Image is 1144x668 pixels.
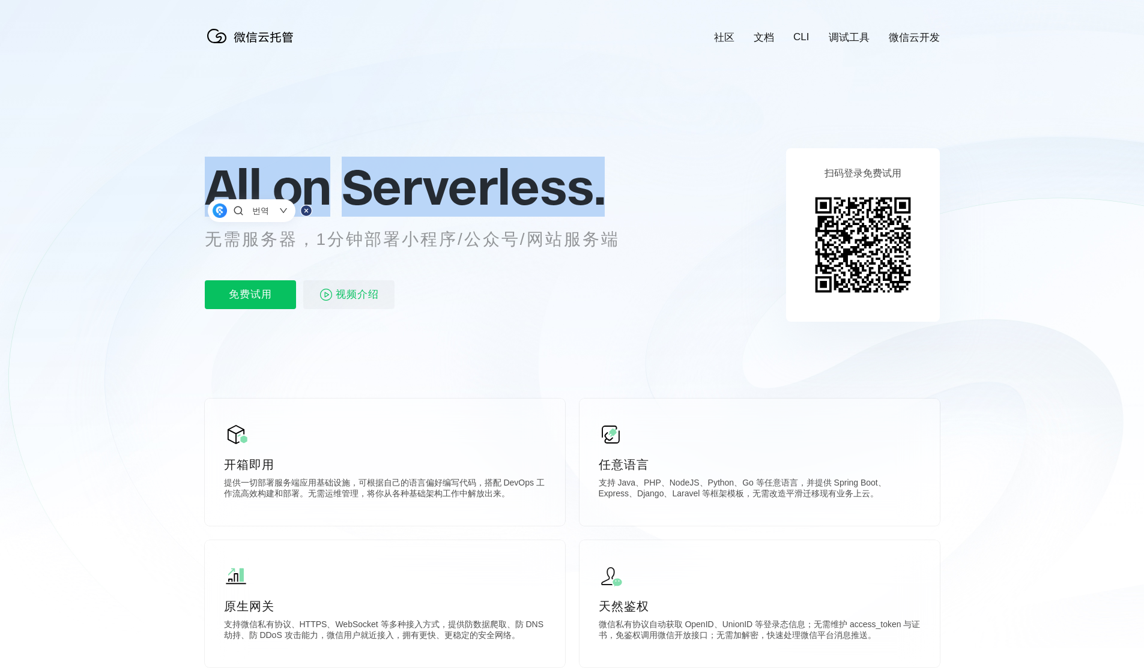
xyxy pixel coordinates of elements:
a: 文档 [754,31,774,44]
p: 无需服务器，1分钟部署小程序/公众号/网站服务端 [205,227,642,251]
p: 提供一切部署服务端应用基础设施，可根据自己的语言偏好编写代码，搭配 DevOps 工作流高效构建和部署。无需运维管理，将你从各种基础架构工作中解放出来。 [224,478,546,502]
span: 视频介绍 [336,280,379,309]
p: 开箱即用 [224,456,546,473]
p: 任意语言 [599,456,921,473]
p: 原生网关 [224,598,546,615]
a: 调试工具 [829,31,870,44]
span: All on [205,157,330,217]
p: 支持微信私有协议、HTTPS、WebSocket 等多种接入方式，提供防数据爬取、防 DNS 劫持、防 DDoS 攻击能力，微信用户就近接入，拥有更快、更稳定的安全网络。 [224,619,546,643]
p: 扫码登录免费试用 [825,167,901,180]
p: 天然鉴权 [599,598,921,615]
img: video_play.svg [319,287,333,302]
a: 微信云开发 [889,31,940,44]
p: 支持 Java、PHP、NodeJS、Python、Go 等任意语言，并提供 Spring Boot、Express、Django、Laravel 等框架模板，无需改造平滑迁移现有业务上云。 [599,478,921,502]
a: 微信云托管 [205,40,301,50]
p: 微信私有协议自动获取 OpenID、UnionID 等登录态信息；无需维护 access_token 与证书，免鉴权调用微信开放接口；无需加解密，快速处理微信平台消息推送。 [599,619,921,643]
p: 免费试用 [205,280,296,309]
a: CLI [793,31,809,43]
span: Serverless. [342,157,605,217]
img: 微信云托管 [205,24,301,48]
a: 社区 [714,31,734,44]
